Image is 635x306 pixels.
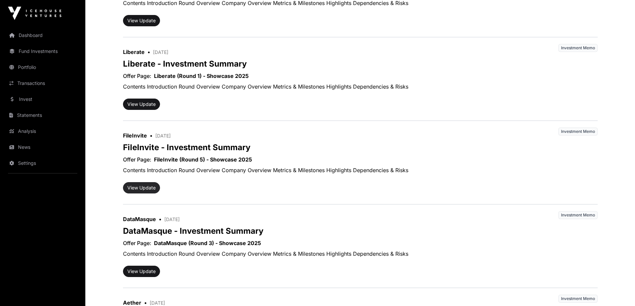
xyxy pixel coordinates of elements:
[154,155,252,163] a: FileInvite (Round 5) - Showcase 2025
[5,92,80,107] a: Invest
[558,295,598,303] span: Investment Memo
[5,28,80,43] a: Dashboard
[153,49,168,55] span: [DATE]
[5,156,80,170] a: Settings
[5,60,80,75] a: Portfolio
[123,247,598,260] p: Contents Introduction Round Overview Company Overview Metrics & Milestones Highlights Dependencie...
[558,128,598,136] span: Investment Memo
[154,239,261,247] a: DataMasque (Round 3) - Showcase 2025
[123,59,247,69] a: Liberate - Investment Summary
[8,7,61,20] img: Icehouse Ventures Logo
[164,216,180,222] span: [DATE]
[123,163,598,177] p: Contents Introduction Round Overview Company Overview Metrics & Milestones Highlights Dependencie...
[123,49,145,55] a: Liberate
[558,44,598,52] span: Investment Memo
[5,140,80,154] a: News
[155,133,171,139] span: [DATE]
[123,143,250,152] a: FileInvite - Investment Summary
[123,155,154,163] p: Offer Page:
[123,226,263,236] a: DataMasque - Investment Summary
[123,239,154,247] p: Offer Page:
[5,124,80,139] a: Analysis
[602,274,635,306] iframe: Chat Widget
[123,266,160,277] button: View Update
[123,132,147,139] a: FileInvite
[123,72,154,80] p: Offer Page:
[147,132,155,139] span: •
[5,76,80,91] a: Transactions
[145,49,153,55] span: •
[154,72,249,80] a: Liberate (Round 1) - Showcase 2025
[558,211,598,219] span: Investment Memo
[123,15,160,26] button: View Update
[123,216,156,222] a: DataMasque
[150,300,165,306] span: [DATE]
[123,299,141,306] a: Aether
[156,216,164,222] span: •
[5,108,80,123] a: Statements
[123,80,598,93] p: Contents Introduction Round Overview Company Overview Metrics & Milestones Highlights Dependencie...
[5,44,80,59] a: Fund Investments
[141,299,150,306] span: •
[123,182,160,193] button: View Update
[123,99,160,110] button: View Update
